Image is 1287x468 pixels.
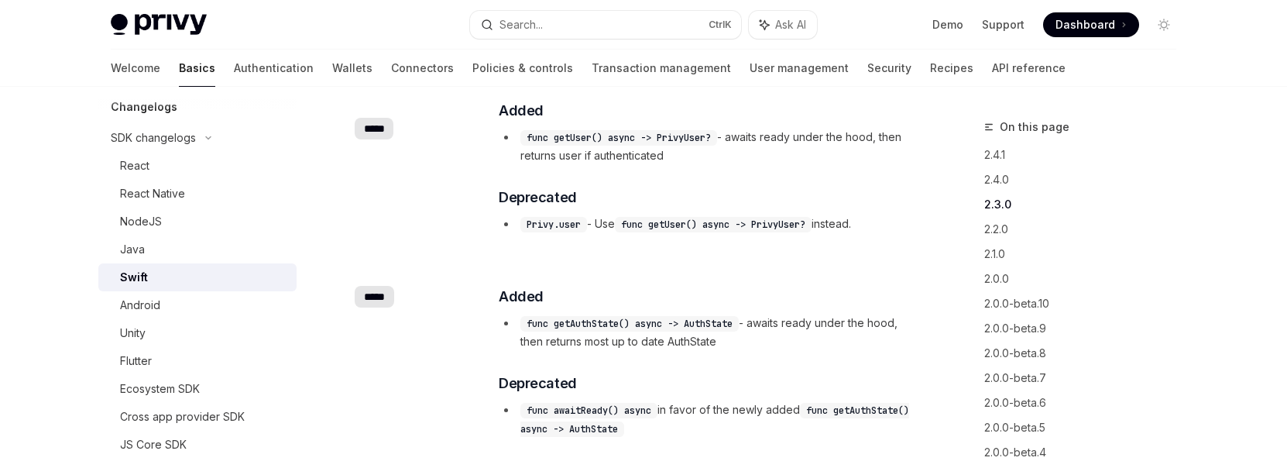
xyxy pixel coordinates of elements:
[120,240,145,259] div: Java
[930,50,973,87] a: Recipes
[984,291,1189,316] a: 2.0.0-beta.10
[1151,12,1176,37] button: Toggle dark mode
[750,50,849,87] a: User management
[775,17,806,33] span: Ask AI
[499,15,543,34] div: Search...
[179,50,215,87] a: Basics
[520,217,587,232] code: Privy.user
[984,391,1189,415] a: 2.0.0-beta.6
[984,341,1189,366] a: 2.0.0-beta.8
[98,236,297,263] a: Java
[1000,118,1069,136] span: On this page
[499,401,911,438] li: in favor of the newly added
[867,50,911,87] a: Security
[391,50,454,87] a: Connectors
[709,19,732,31] span: Ctrl K
[472,50,573,87] a: Policies & controls
[992,50,1066,87] a: API reference
[120,435,187,454] div: JS Core SDK
[98,291,297,319] a: Android
[984,167,1189,192] a: 2.4.0
[932,17,963,33] a: Demo
[499,128,911,165] li: - awaits ready under the hood, then returns user if authenticated
[98,375,297,403] a: Ecosystem SDK
[332,50,372,87] a: Wallets
[98,431,297,459] a: JS Core SDK
[1043,12,1139,37] a: Dashboard
[520,316,739,332] code: func getAuthState() async -> AuthState
[98,263,297,291] a: Swift
[111,50,160,87] a: Welcome
[984,143,1189,167] a: 2.4.1
[98,319,297,347] a: Unity
[234,50,314,87] a: Authentication
[615,217,812,232] code: func getUser() async -> PrivyUser?
[499,100,544,122] span: Added
[98,347,297,375] a: Flutter
[111,14,207,36] img: light logo
[98,152,297,180] a: React
[120,380,200,398] div: Ecosystem SDK
[499,286,544,308] span: Added
[984,415,1189,440] a: 2.0.0-beta.5
[470,11,741,39] button: Search...CtrlK
[120,324,146,342] div: Unity
[98,403,297,431] a: Cross app provider SDK
[499,314,911,351] li: - awaits ready under the hood, then returns most up to date AuthState
[520,403,657,418] code: func awaitReady() async
[111,129,196,147] div: SDK changelogs
[120,352,152,370] div: Flutter
[982,17,1024,33] a: Support
[120,212,162,231] div: NodeJS
[984,316,1189,341] a: 2.0.0-beta.9
[120,157,149,175] div: React
[499,187,577,208] span: Deprecated
[520,130,717,146] code: func getUser() async -> PrivyUser?
[984,267,1189,291] a: 2.0.0
[120,408,245,426] div: Cross app provider SDK
[499,373,577,394] span: Deprecated
[120,296,160,315] div: Android
[120,268,148,287] div: Swift
[520,403,909,437] code: func getAuthState() async -> AuthState
[499,215,911,233] li: - Use instead.
[592,50,731,87] a: Transaction management
[120,184,185,203] div: React Native
[984,217,1189,242] a: 2.2.0
[1055,17,1115,33] span: Dashboard
[984,366,1189,391] a: 2.0.0-beta.7
[984,242,1189,267] a: 2.1.0
[984,440,1189,465] a: 2.0.0-beta.4
[98,208,297,236] a: NodeJS
[984,192,1189,217] a: 2.3.0
[749,11,817,39] button: Ask AI
[98,180,297,208] a: React Native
